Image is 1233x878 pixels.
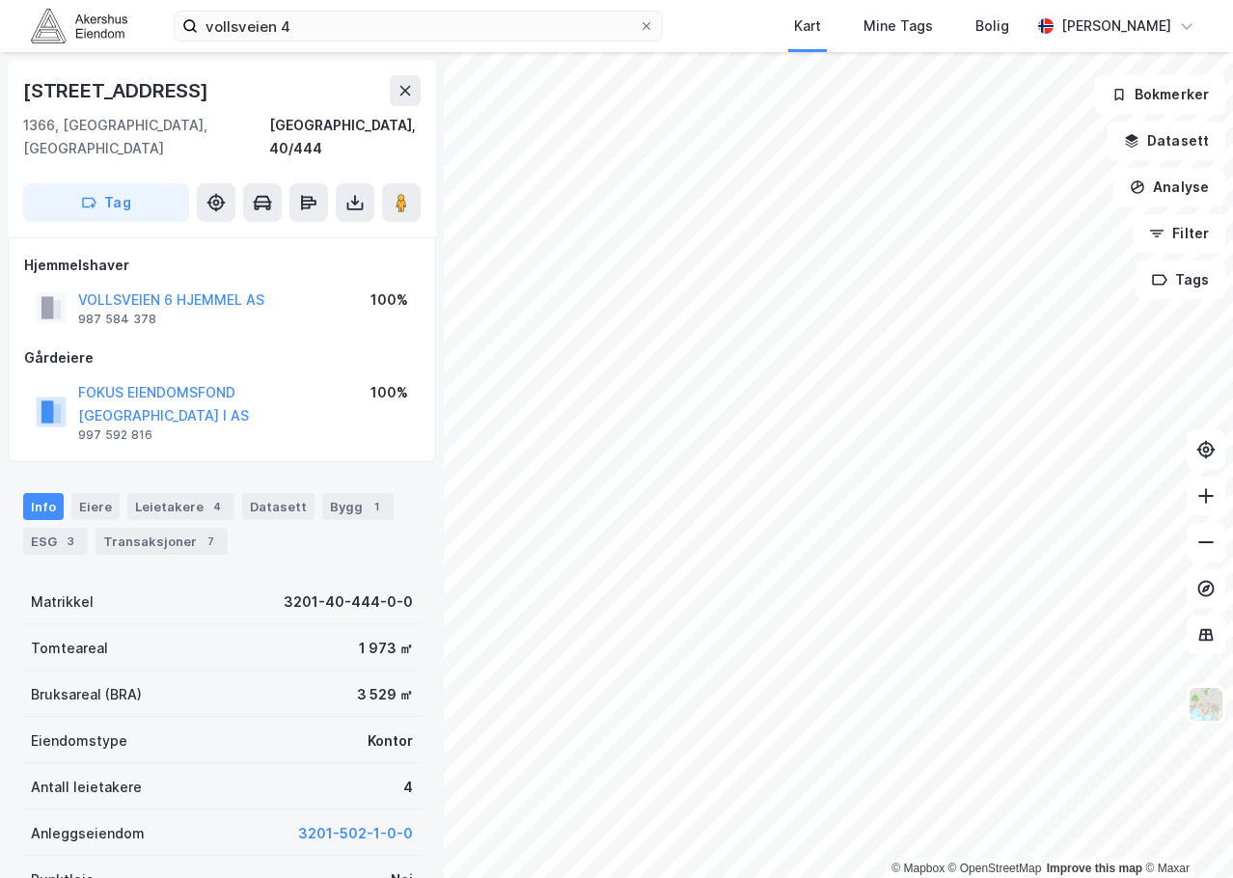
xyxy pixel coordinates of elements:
img: Z [1188,686,1224,723]
div: [GEOGRAPHIC_DATA], 40/444 [269,114,421,160]
div: 4 [207,497,227,516]
div: Leietakere [127,493,234,520]
div: 100% [370,288,408,312]
div: Eiendomstype [31,729,127,753]
button: 3201-502-1-0-0 [298,822,413,845]
div: Bruksareal (BRA) [31,683,142,706]
div: Kart [794,14,821,38]
div: Transaksjoner [96,528,228,555]
div: Mine Tags [863,14,933,38]
img: akershus-eiendom-logo.9091f326c980b4bce74ccdd9f866810c.svg [31,9,127,42]
div: Datasett [242,493,315,520]
div: 1 [367,497,386,516]
input: Søk på adresse, matrikkel, gårdeiere, leietakere eller personer [198,12,639,41]
div: 1366, [GEOGRAPHIC_DATA], [GEOGRAPHIC_DATA] [23,114,269,160]
button: Bokmerker [1095,75,1225,114]
div: Antall leietakere [31,776,142,799]
div: 1 973 ㎡ [359,637,413,660]
div: 4 [403,776,413,799]
button: Filter [1133,214,1225,253]
div: 987 584 378 [78,312,156,327]
div: Hjemmelshaver [24,254,420,277]
a: OpenStreetMap [948,862,1042,875]
div: Bygg [322,493,394,520]
div: Gårdeiere [24,346,420,370]
a: Mapbox [891,862,945,875]
div: 3 529 ㎡ [357,683,413,706]
div: 997 592 816 [78,427,152,443]
button: Datasett [1108,122,1225,160]
iframe: Chat Widget [1137,785,1233,878]
div: [STREET_ADDRESS] [23,75,212,106]
div: Kontrollprogram for chat [1137,785,1233,878]
div: Bolig [975,14,1009,38]
button: Analyse [1113,168,1225,206]
div: Eiere [71,493,120,520]
div: [PERSON_NAME] [1061,14,1171,38]
div: Info [23,493,64,520]
div: 7 [201,532,220,551]
div: Kontor [368,729,413,753]
div: Anleggseiendom [31,822,145,845]
button: Tags [1136,261,1225,299]
button: Tag [23,183,189,222]
div: 3 [61,532,80,551]
div: Matrikkel [31,590,94,614]
div: Tomteareal [31,637,108,660]
div: ESG [23,528,88,555]
div: 100% [370,381,408,404]
a: Improve this map [1047,862,1142,875]
div: 3201-40-444-0-0 [284,590,413,614]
